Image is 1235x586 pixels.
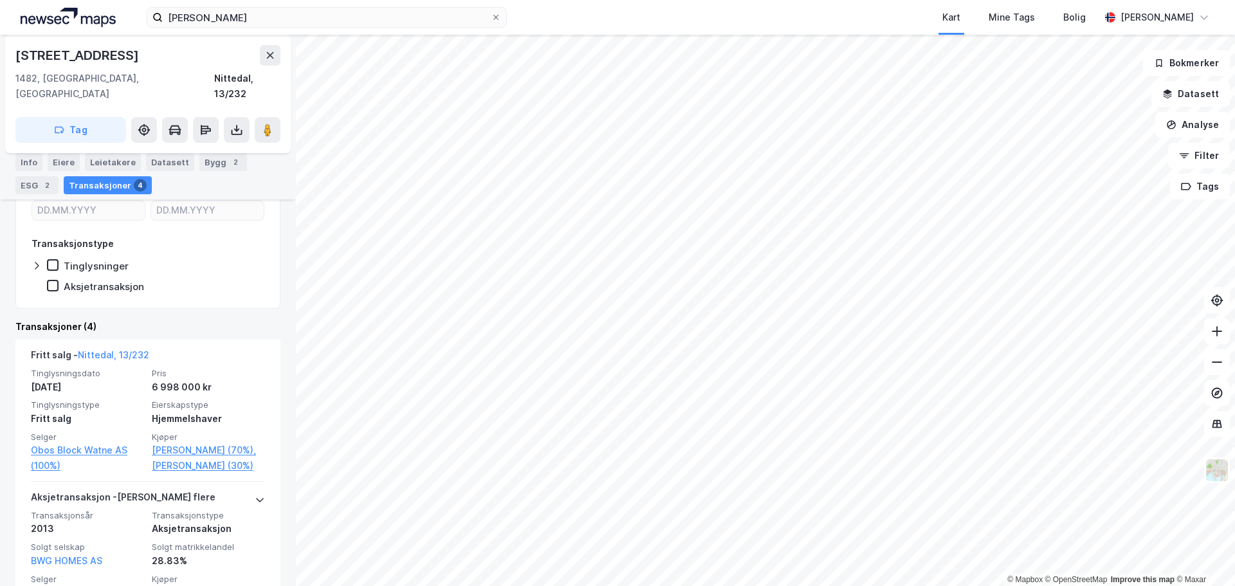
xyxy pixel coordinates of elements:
[31,380,144,395] div: [DATE]
[31,443,144,473] a: Obos Block Watne AS (100%)
[152,411,265,426] div: Hjemmelshaver
[1151,81,1230,107] button: Datasett
[214,71,280,102] div: Nittedal, 13/232
[85,153,141,171] div: Leietakere
[15,71,214,102] div: 1482, [GEOGRAPHIC_DATA], [GEOGRAPHIC_DATA]
[15,45,142,66] div: [STREET_ADDRESS]
[152,553,265,569] div: 28.83%
[1111,575,1175,584] a: Improve this map
[152,432,265,443] span: Kjøper
[31,432,144,443] span: Selger
[152,443,265,458] a: [PERSON_NAME] (70%),
[1143,50,1230,76] button: Bokmerker
[1121,10,1194,25] div: [PERSON_NAME]
[989,10,1035,25] div: Mine Tags
[15,153,42,171] div: Info
[78,349,149,360] a: Nittedal, 13/232
[31,542,144,553] span: Solgt selskap
[152,368,265,379] span: Pris
[942,10,960,25] div: Kart
[229,156,242,169] div: 2
[1171,524,1235,586] iframe: Chat Widget
[199,153,247,171] div: Bygg
[64,260,129,272] div: Tinglysninger
[31,510,144,521] span: Transaksjonsår
[152,399,265,410] span: Eierskapstype
[152,542,265,553] span: Solgt matrikkelandel
[31,347,149,368] div: Fritt salg -
[64,280,144,293] div: Aksjetransaksjon
[152,458,265,473] a: [PERSON_NAME] (30%)
[1045,575,1108,584] a: OpenStreetMap
[31,555,102,566] a: BWG HOMES AS
[31,490,215,510] div: Aksjetransaksjon - [PERSON_NAME] flere
[1168,143,1230,169] button: Filter
[41,179,53,192] div: 2
[1007,575,1043,584] a: Mapbox
[15,176,59,194] div: ESG
[48,153,80,171] div: Eiere
[31,368,144,379] span: Tinglysningsdato
[152,574,265,585] span: Kjøper
[1155,112,1230,138] button: Analyse
[134,179,147,192] div: 4
[1170,174,1230,199] button: Tags
[146,153,194,171] div: Datasett
[1205,458,1229,482] img: Z
[31,521,144,536] div: 2013
[152,380,265,395] div: 6 998 000 kr
[15,319,280,334] div: Transaksjoner (4)
[151,201,264,220] input: DD.MM.YYYY
[15,117,126,143] button: Tag
[152,510,265,521] span: Transaksjonstype
[64,176,152,194] div: Transaksjoner
[1063,10,1086,25] div: Bolig
[31,399,144,410] span: Tinglysningstype
[163,8,491,27] input: Søk på adresse, matrikkel, gårdeiere, leietakere eller personer
[32,201,145,220] input: DD.MM.YYYY
[31,411,144,426] div: Fritt salg
[21,8,116,27] img: logo.a4113a55bc3d86da70a041830d287a7e.svg
[152,521,265,536] div: Aksjetransaksjon
[32,236,114,252] div: Transaksjonstype
[31,574,144,585] span: Selger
